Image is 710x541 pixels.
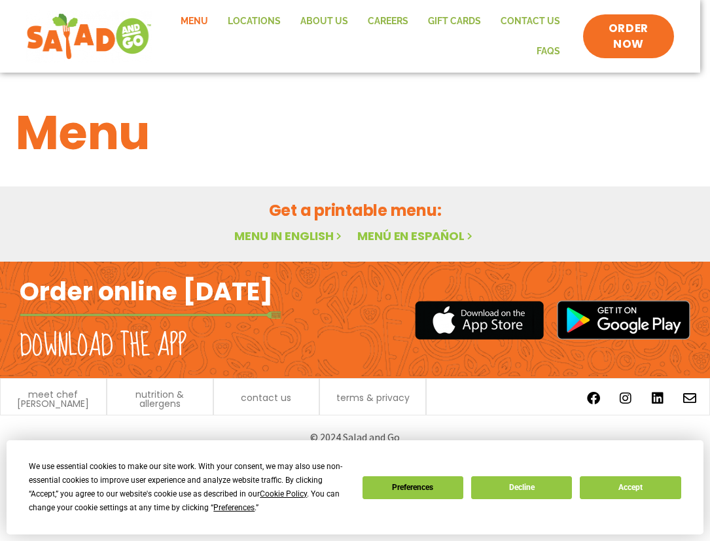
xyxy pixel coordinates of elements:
[16,199,694,222] h2: Get a printable menu:
[171,7,218,37] a: Menu
[213,503,255,512] span: Preferences
[13,428,697,446] p: © 2024 Salad and Go
[415,299,544,341] img: appstore
[26,10,152,63] img: new-SAG-logo-768×292
[29,460,346,515] div: We use essential cookies to make our site work. With your consent, we may also use non-essential ...
[234,228,344,244] a: Menu in English
[241,393,291,402] a: contact us
[20,311,281,319] img: fork
[358,7,418,37] a: Careers
[16,97,694,168] h1: Menu
[418,7,491,37] a: GIFT CARDS
[357,228,475,244] a: Menú en español
[218,7,291,37] a: Locations
[114,390,206,408] a: nutrition & allergens
[260,489,307,498] span: Cookie Policy
[491,7,570,37] a: Contact Us
[291,7,358,37] a: About Us
[165,7,569,66] nav: Menu
[527,37,570,67] a: FAQs
[7,390,99,408] a: meet chef [PERSON_NAME]
[580,476,681,499] button: Accept
[471,476,572,499] button: Decline
[557,300,690,340] img: google_play
[336,393,410,402] a: terms & privacy
[7,440,703,534] div: Cookie Consent Prompt
[583,14,674,59] a: ORDER NOW
[20,328,186,364] h2: Download the app
[20,275,273,307] h2: Order online [DATE]
[596,21,661,52] span: ORDER NOW
[363,476,463,499] button: Preferences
